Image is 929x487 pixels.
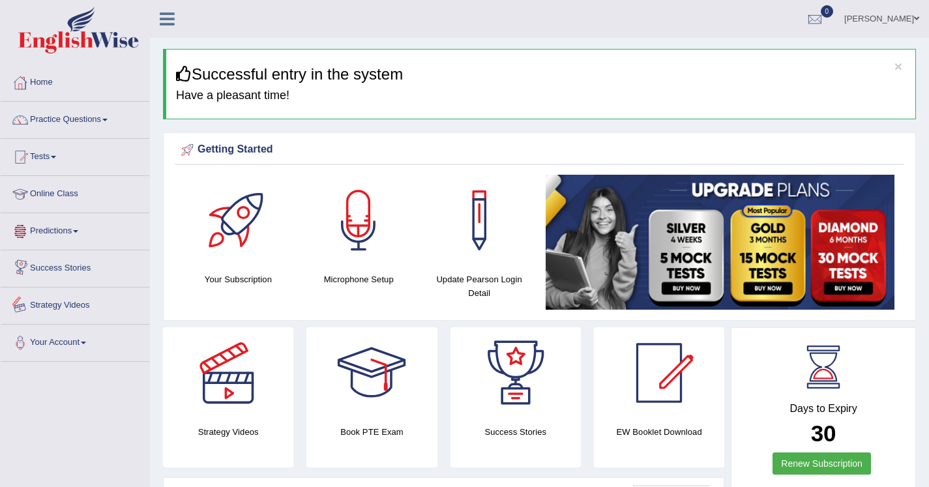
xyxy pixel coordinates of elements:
h4: EW Booklet Download [594,425,724,439]
a: Predictions [1,213,149,246]
a: Home [1,65,149,97]
a: Practice Questions [1,102,149,134]
h3: Successful entry in the system [176,66,906,83]
h4: Book PTE Exam [306,425,437,439]
span: 0 [821,5,834,18]
button: × [894,59,902,73]
h4: Strategy Videos [163,425,293,439]
a: Tests [1,139,149,171]
h4: Have a pleasant time! [176,89,906,102]
h4: Microphone Setup [305,273,413,286]
h4: Your Subscription [184,273,292,286]
img: small5.jpg [546,175,894,310]
h4: Update Pearson Login Detail [426,273,533,300]
div: Getting Started [178,140,901,160]
a: Your Account [1,325,149,357]
a: Success Stories [1,250,149,283]
h4: Days to Expiry [746,403,901,415]
h4: Success Stories [450,425,581,439]
a: Online Class [1,176,149,209]
a: Renew Subscription [773,452,871,475]
a: Strategy Videos [1,288,149,320]
b: 30 [811,421,836,446]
